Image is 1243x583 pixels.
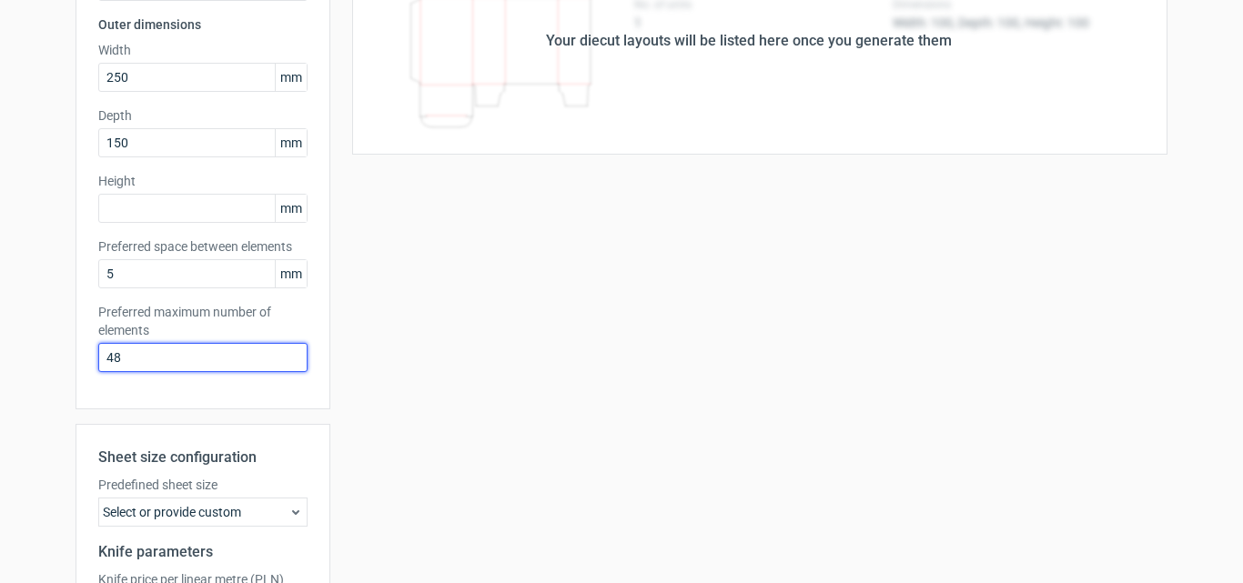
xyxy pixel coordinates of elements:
[98,303,308,339] label: Preferred maximum number of elements
[98,447,308,468] h2: Sheet size configuration
[98,476,308,494] label: Predefined sheet size
[98,237,308,256] label: Preferred space between elements
[275,129,307,156] span: mm
[98,498,308,527] div: Select or provide custom
[546,30,952,52] div: Your diecut layouts will be listed here once you generate them
[275,64,307,91] span: mm
[275,195,307,222] span: mm
[98,15,308,34] h3: Outer dimensions
[98,106,308,125] label: Depth
[98,172,308,190] label: Height
[98,541,308,563] h2: Knife parameters
[275,260,307,287] span: mm
[98,41,308,59] label: Width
